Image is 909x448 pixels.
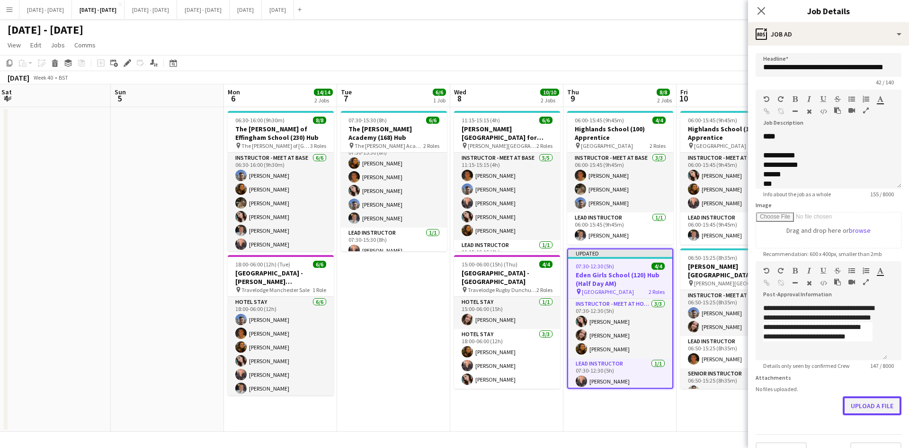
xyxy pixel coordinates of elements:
span: 155 / 8000 [863,191,901,198]
button: Paste as plain text [834,278,841,286]
span: 06:00-15:45 (9h45m) [575,117,624,124]
span: Mon [228,88,240,96]
span: 10 [679,93,688,104]
button: Underline [820,95,827,103]
button: Undo [763,95,770,103]
span: 5 [113,93,126,104]
button: Redo [777,95,784,103]
button: Upload a file [843,396,901,415]
h3: The [PERSON_NAME] Academy (168) Hub [341,125,447,142]
span: Fri [680,88,688,96]
span: [PERSON_NAME][GEOGRAPHIC_DATA] [694,280,763,287]
div: [DATE] [8,73,29,82]
button: Bold [792,267,798,274]
span: 8/8 [313,117,326,124]
span: 4/4 [539,261,553,268]
button: Text Color [877,95,883,103]
button: Unordered List [848,95,855,103]
div: 06:50-15:25 (8h35m)4/4[PERSON_NAME][GEOGRAPHIC_DATA] (90/90) Time Attack (Split Day) [PERSON_NAME... [680,248,786,389]
span: Comms [74,41,96,49]
span: Tue [341,88,352,96]
app-card-role: Lead Instructor1/107:30-15:30 (8h)[PERSON_NAME] [341,228,447,260]
span: 3 Roles [310,142,326,149]
h3: [GEOGRAPHIC_DATA] - [PERSON_NAME][GEOGRAPHIC_DATA] [228,269,334,286]
span: 4/4 [651,263,665,270]
app-job-card: 06:00-15:45 (9h45m)4/4Highlands School (100) Apprentice [GEOGRAPHIC_DATA]2 RolesInstructor - Meet... [567,111,673,245]
span: 6 [226,93,240,104]
div: 1 Job [433,97,446,104]
span: [PERSON_NAME][GEOGRAPHIC_DATA] for Boys [468,142,536,149]
button: Italic [806,267,812,274]
span: 8 [453,93,466,104]
span: 1 Role [312,286,326,293]
span: Edit [30,41,41,49]
span: 07:30-12:30 (5h) [576,263,614,270]
span: 6/6 [539,117,553,124]
button: Insert video [848,107,855,114]
app-card-role: Hotel Stay3/318:00-06:00 (12h)[PERSON_NAME][PERSON_NAME][PERSON_NAME] [454,329,560,389]
app-card-role: Instructor - Meet at Base3/306:00-15:45 (9h45m)[PERSON_NAME][PERSON_NAME][PERSON_NAME] [567,153,673,212]
span: 07:30-15:30 (8h) [348,117,387,124]
div: 06:00-15:45 (9h45m)4/4Highlands School (100) Apprentice [GEOGRAPHIC_DATA]2 RolesInstructor - Meet... [680,111,786,245]
app-card-role: Lead Instructor1/106:50-15:25 (8h35m)[PERSON_NAME] [680,336,786,368]
span: 2 Roles [649,288,665,295]
button: [DATE] - [DATE] [177,0,230,19]
span: [GEOGRAPHIC_DATA] [581,142,633,149]
app-card-role: Senior Instructor1/106:50-15:25 (8h35m)[PERSON_NAME] [680,368,786,401]
app-job-card: Updated07:30-12:30 (5h)4/4Eden Girls School (120) Hub (Half Day AM) [GEOGRAPHIC_DATA]2 RolesInstr... [567,248,673,389]
div: 15:00-06:00 (15h) (Thu)4/4[GEOGRAPHIC_DATA] - [GEOGRAPHIC_DATA] Travelodge Rugby Dunchurch2 Roles... [454,255,560,389]
h1: [DATE] - [DATE] [8,23,83,37]
button: Ordered List [863,267,869,274]
div: Updated [568,249,672,257]
span: [GEOGRAPHIC_DATA] [694,142,746,149]
span: Travelodge Manchester Sale [241,286,310,293]
span: 9 [566,93,579,104]
button: Ordered List [863,95,869,103]
button: Clear Formatting [806,108,812,115]
app-card-role: Instructor - Meet at Hotel5/507:30-15:30 (8h)[PERSON_NAME][PERSON_NAME][PERSON_NAME][PERSON_NAME]... [341,140,447,228]
div: No files uploaded. [756,385,901,393]
span: Sun [115,88,126,96]
button: [DATE] [262,0,294,19]
app-card-role: Instructor - Meet at Hotel3/307:30-12:30 (5h)[PERSON_NAME][PERSON_NAME][PERSON_NAME] [568,299,672,358]
span: The [PERSON_NAME] of [GEOGRAPHIC_DATA] [241,142,310,149]
span: 6/6 [426,117,439,124]
span: 06:50-15:25 (8h35m) [688,254,737,261]
div: 2 Jobs [541,97,559,104]
span: 14/14 [314,89,333,96]
div: 2 Jobs [314,97,332,104]
button: Undo [763,267,770,274]
span: Thu [567,88,579,96]
div: 18:00-06:00 (12h) (Tue)6/6[GEOGRAPHIC_DATA] - [PERSON_NAME][GEOGRAPHIC_DATA] Travelodge Mancheste... [228,255,334,395]
span: 2 Roles [650,142,666,149]
span: 6/6 [313,261,326,268]
h3: Job Details [748,5,909,17]
span: Details only seen by confirmed Crew [756,362,857,369]
button: Bold [792,95,798,103]
span: 15:00-06:00 (15h) (Thu) [462,261,517,268]
app-card-role: Lead Instructor1/107:30-12:30 (5h)[PERSON_NAME] [568,358,672,391]
span: 2 Roles [423,142,439,149]
h3: Highlands School (100) Apprentice [567,125,673,142]
button: Strikethrough [834,95,841,103]
button: Redo [777,267,784,274]
span: Week 40 [31,74,55,81]
h3: [PERSON_NAME][GEOGRAPHIC_DATA] (90/90) Time Attack (Split Day) [680,262,786,279]
app-card-role: Hotel Stay1/115:00-06:00 (15h)[PERSON_NAME] [454,297,560,329]
span: 2 Roles [536,286,553,293]
button: Text Color [877,267,883,274]
app-card-role: Lead Instructor1/111:15-15:15 (4h) [454,240,560,272]
span: 06:30-16:00 (9h30m) [235,117,285,124]
span: 11:15-15:15 (4h) [462,117,500,124]
app-job-card: 07:30-15:30 (8h)6/6The [PERSON_NAME] Academy (168) Hub The [PERSON_NAME] Academy2 RolesInstructor... [341,111,447,251]
app-card-role: Hotel Stay6/618:00-06:00 (12h)[PERSON_NAME][PERSON_NAME][PERSON_NAME][PERSON_NAME][PERSON_NAME][P... [228,297,334,398]
div: Job Ad [748,23,909,46]
a: View [4,39,25,51]
app-card-role: Lead Instructor1/106:00-15:45 (9h45m)[PERSON_NAME] [680,212,786,245]
a: Jobs [47,39,69,51]
span: 2 Roles [536,142,553,149]
button: Horizontal Line [792,108,798,115]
